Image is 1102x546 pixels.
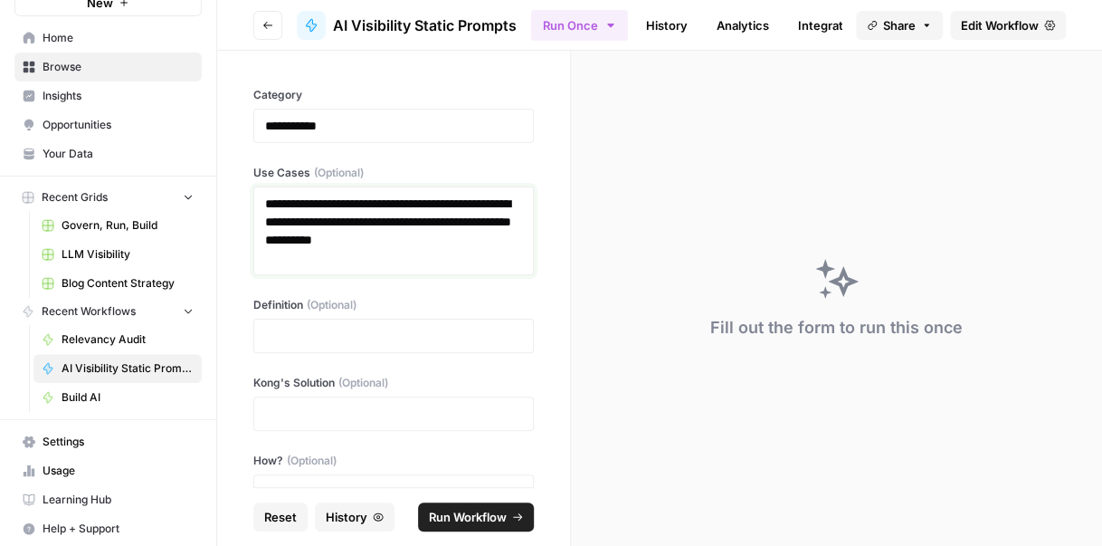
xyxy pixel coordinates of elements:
a: Analytics [706,11,780,40]
button: Reset [253,503,308,532]
a: LLM Visibility [33,240,202,269]
span: Relevancy Audit [62,331,194,348]
a: Home [14,24,202,53]
span: (Optional) [307,297,356,313]
a: History [635,11,698,40]
span: Browse [43,59,194,75]
a: Build AI [33,383,202,412]
button: Help + Support [14,514,202,543]
a: Relevancy Audit [33,325,202,354]
span: (Optional) [338,375,388,391]
span: Recent Grids [42,189,108,206]
label: Kong's Solution [253,375,534,391]
span: Edit Workflow [961,16,1039,34]
a: Opportunities [14,110,202,139]
button: Share [856,11,943,40]
label: How? [253,453,534,469]
button: Recent Workflows [14,298,202,325]
span: Home [43,30,194,46]
span: Insights [43,88,194,104]
span: Reset [264,508,297,526]
span: AI Visibility Static Prompts [333,14,517,36]
span: Usage [43,463,194,479]
span: Govern, Run, Build [62,217,194,234]
span: Build AI [62,389,194,406]
span: AI Visibility Static Prompts [62,360,194,377]
a: Learning Hub [14,485,202,514]
button: History [315,503,394,532]
a: Insights [14,81,202,110]
div: Fill out the form to run this once [710,315,963,340]
label: Category [253,87,534,103]
span: Learning Hub [43,492,194,508]
a: Blog Content Strategy [33,269,202,298]
a: Your Data [14,139,202,168]
a: AI Visibility Static Prompts [297,11,517,40]
button: Run Once [531,10,628,41]
span: Share [883,16,916,34]
span: Run Workflow [429,508,507,526]
span: Your Data [43,146,194,162]
a: Integrate [787,11,861,40]
button: Run Workflow [418,503,534,532]
a: Browse [14,53,202,81]
label: Definition [253,297,534,313]
a: Govern, Run, Build [33,211,202,240]
a: AI Visibility Static Prompts [33,354,202,383]
span: Blog Content Strategy [62,275,194,292]
span: (Optional) [314,165,364,181]
button: Recent Grids [14,184,202,211]
span: Settings [43,434,194,450]
a: Settings [14,427,202,456]
a: Usage [14,456,202,485]
span: Help + Support [43,521,194,537]
span: LLM Visibility [62,246,194,263]
span: History [326,508,367,526]
label: Use Cases [253,165,534,181]
span: Opportunities [43,117,194,133]
span: (Optional) [287,453,337,469]
a: Edit Workflow [950,11,1066,40]
span: Recent Workflows [42,303,136,320]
